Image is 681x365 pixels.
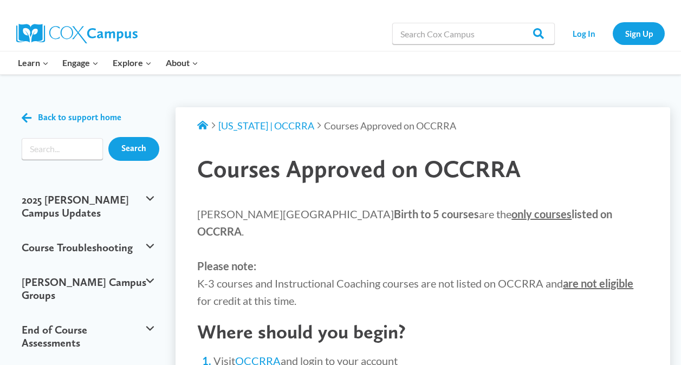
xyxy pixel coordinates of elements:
strong: Birth to 5 courses [394,207,479,220]
strong: are not eligible [563,277,633,290]
input: Search input [22,138,103,160]
a: Support Home [197,120,208,132]
img: Cox Campus [16,24,138,43]
span: Back to support home [38,113,121,123]
strong: Please note: [197,259,256,272]
nav: Secondary Navigation [560,22,665,44]
span: About [166,56,198,70]
input: Search [108,137,159,161]
a: [US_STATE] | OCCRRA [218,120,314,132]
span: Explore [113,56,152,70]
p: [PERSON_NAME][GEOGRAPHIC_DATA] are the . K-3 courses and Instructional Coaching courses are not l... [197,205,648,309]
span: Courses Approved on OCCRRA [197,154,521,183]
form: Search form [22,138,103,160]
span: Learn [18,56,49,70]
nav: Primary Navigation [11,51,205,74]
span: only courses [511,207,572,220]
span: Engage [62,56,99,70]
a: Sign Up [613,22,665,44]
input: Search Cox Campus [392,23,555,44]
button: [PERSON_NAME] Campus Groups [16,265,159,312]
button: 2025 [PERSON_NAME] Campus Updates [16,182,159,230]
a: Back to support home [22,110,121,126]
a: Log In [560,22,607,44]
button: End of Course Assessments [16,312,159,360]
h2: Where should you begin? [197,320,648,343]
button: Course Troubleshooting [16,230,159,265]
span: Courses Approved on OCCRRA [324,120,456,132]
